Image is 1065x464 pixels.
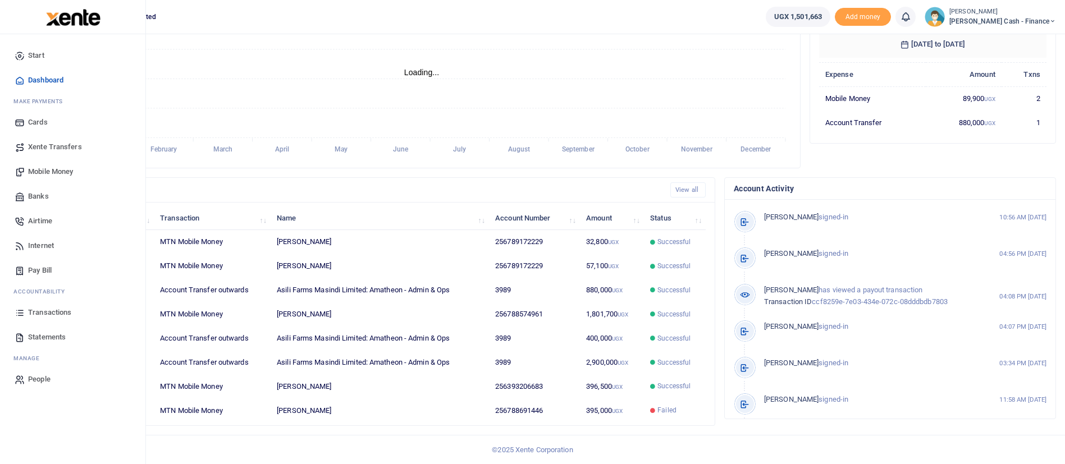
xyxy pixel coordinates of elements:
td: 256788691446 [489,398,580,422]
small: UGX [612,408,623,414]
small: 04:56 PM [DATE] [999,249,1046,259]
span: Start [28,50,44,61]
tspan: April [275,146,289,154]
small: 04:08 PM [DATE] [999,292,1046,301]
tspan: September [562,146,595,154]
span: [PERSON_NAME] [764,286,819,294]
span: ake Payments [19,97,63,105]
span: People [28,374,51,385]
td: 2,900,000 [580,351,644,375]
text: Loading... [404,68,440,77]
a: Statements [9,325,136,350]
td: 89,900 [926,86,1002,111]
span: Transactions [28,307,71,318]
span: Successful [657,333,691,343]
td: Account Transfer outwards [154,278,271,302]
a: Transactions [9,300,136,325]
td: 2 [1002,86,1046,111]
tspan: August [508,146,531,154]
p: signed-in [764,212,976,223]
tspan: November [681,146,713,154]
td: 880,000 [580,278,644,302]
th: Amount [926,62,1002,86]
td: 395,000 [580,398,644,422]
td: Asili Farms Masindi Limited: Amatheon - Admin & Ops [271,351,489,375]
td: 256789172229 [489,230,580,254]
td: [PERSON_NAME] [271,302,489,327]
span: [PERSON_NAME] Cash - Finance [949,16,1056,26]
tspan: February [150,146,177,154]
a: People [9,367,136,392]
small: UGX [984,96,995,102]
p: signed-in [764,357,976,369]
span: Banks [28,191,49,202]
td: 3989 [489,327,580,351]
a: profile-user [PERSON_NAME] [PERSON_NAME] Cash - Finance [925,7,1056,27]
th: Account Number: activate to sort column ascending [489,206,580,230]
span: anage [19,354,40,362]
small: UGX [612,384,623,390]
td: MTN Mobile Money [154,254,271,278]
span: Add money [835,8,891,26]
span: Transaction ID [764,297,812,306]
td: 3989 [489,278,580,302]
span: Successful [657,285,691,295]
th: Name: activate to sort column ascending [271,206,489,230]
span: UGX 1,501,663 [774,11,822,22]
span: Cards [28,117,48,128]
span: Xente Transfers [28,141,82,153]
a: Start [9,43,136,68]
td: Asili Farms Masindi Limited: Amatheon - Admin & Ops [271,327,489,351]
a: UGX 1,501,663 [766,7,830,27]
tspan: June [393,146,409,154]
p: signed-in [764,248,976,260]
td: 396,500 [580,374,644,398]
small: 10:56 AM [DATE] [999,213,1046,222]
span: Successful [657,381,691,391]
a: Dashboard [9,68,136,93]
small: 11:58 AM [DATE] [999,395,1046,405]
small: UGX [618,360,628,366]
td: Account Transfer outwards [154,327,271,351]
p: signed-in [764,321,976,333]
li: Ac [9,283,136,300]
small: UGX [608,239,619,245]
td: [PERSON_NAME] [271,398,489,422]
th: Expense [819,62,926,86]
tspan: October [625,146,650,154]
span: [PERSON_NAME] [764,213,819,221]
p: has viewed a payout transaction ccf8259e-7e03-434e-072c-08dddbdb7803 [764,284,976,308]
small: 04:07 PM [DATE] [999,322,1046,332]
a: Internet [9,233,136,258]
span: Statements [28,332,66,343]
td: MTN Mobile Money [154,398,271,422]
span: [PERSON_NAME] [764,249,819,258]
tspan: March [213,146,233,154]
span: Successful [657,309,691,319]
span: Airtime [28,215,52,227]
td: 256789172229 [489,254,580,278]
a: Cards [9,110,136,135]
th: Txns [1002,62,1046,86]
span: Failed [657,405,677,415]
span: Internet [28,240,54,251]
h4: Recent Transactions [52,184,661,196]
a: View all [670,182,706,197]
small: [PERSON_NAME] [949,7,1056,17]
img: logo-large [46,9,100,26]
li: M [9,350,136,367]
span: [PERSON_NAME] [764,322,819,330]
a: Add money [835,12,891,20]
td: Asili Farms Masindi Limited: Amatheon - Admin & Ops [271,278,489,302]
p: signed-in [764,394,976,406]
a: logo-small logo-large logo-large [45,12,100,21]
span: Dashboard [28,75,63,86]
span: Successful [657,237,691,247]
a: Banks [9,184,136,209]
span: [PERSON_NAME] [764,395,819,403]
td: MTN Mobile Money [154,302,271,327]
small: UGX [608,263,619,269]
td: 32,800 [580,230,644,254]
th: Status: activate to sort column ascending [644,206,706,230]
td: 1 [1002,111,1046,134]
